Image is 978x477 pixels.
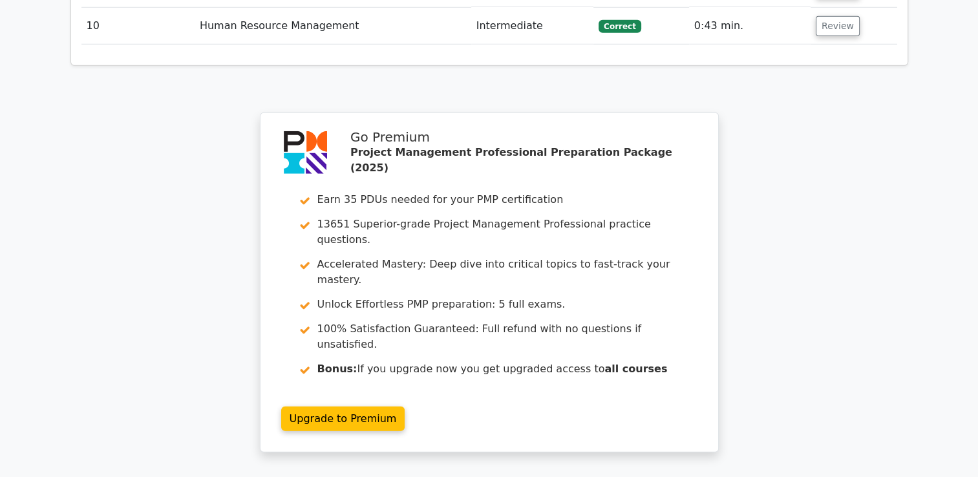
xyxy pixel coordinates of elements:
a: Upgrade to Premium [281,407,405,431]
td: 0:43 min. [689,8,811,45]
td: 10 [81,8,195,45]
button: Review [816,16,860,36]
td: Intermediate [471,8,594,45]
span: Correct [599,20,641,33]
td: Human Resource Management [195,8,471,45]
